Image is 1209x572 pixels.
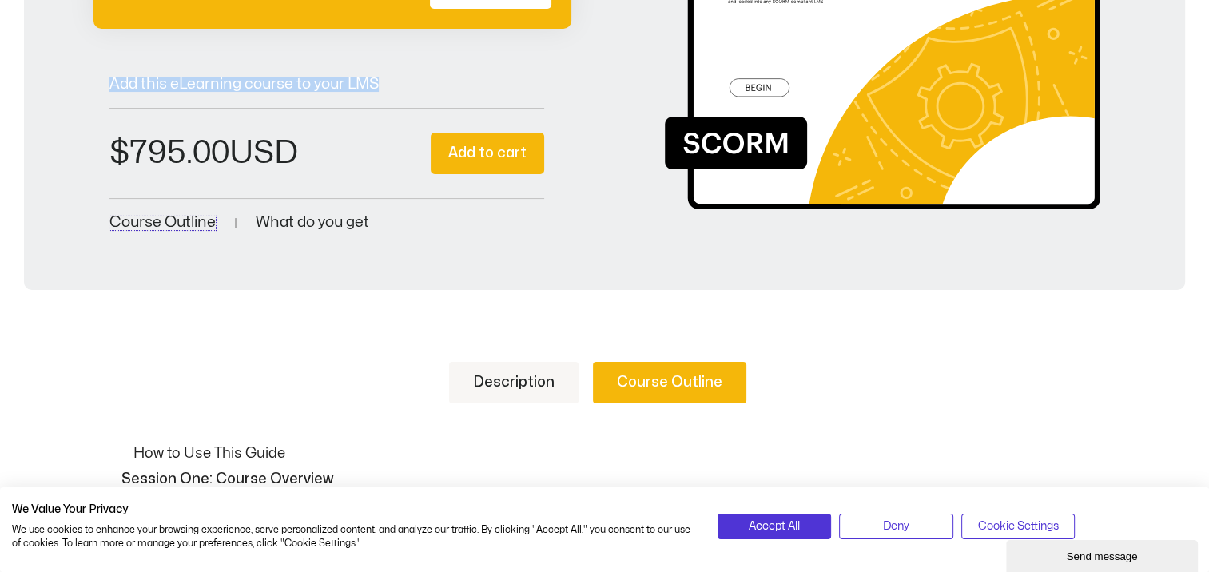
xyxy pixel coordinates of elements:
a: Description [449,362,579,403]
a: Course Outline [593,362,746,403]
p: Add this eLearning course to your LMS [109,77,544,92]
iframe: chat widget [1006,537,1201,572]
button: Accept all cookies [718,514,832,539]
bdi: 795.00 [109,137,229,169]
p: How to Use This Guide [133,443,1100,464]
a: What do you get [256,215,369,230]
span: Deny [883,518,909,535]
span: $ [109,137,129,169]
p: We use cookies to enhance your browsing experience, serve personalized content, and analyze our t... [12,523,694,550]
span: Accept All [749,518,800,535]
button: Add to cart [431,133,544,175]
a: Course Outline [109,215,216,230]
h2: We Value Your Privacy [12,502,694,517]
button: Deny all cookies [839,514,953,539]
button: Adjust cookie preferences [961,514,1076,539]
span: Cookie Settings [978,518,1059,535]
